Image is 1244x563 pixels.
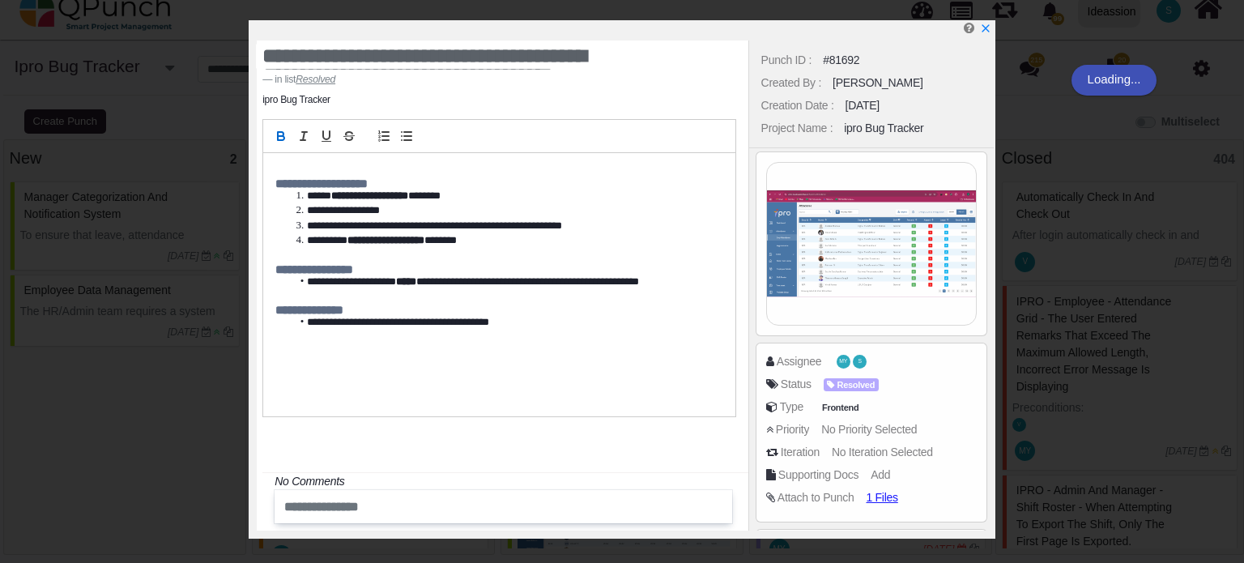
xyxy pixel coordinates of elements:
a: x [980,22,991,35]
svg: x [980,23,991,34]
div: Loading... [1071,65,1157,96]
i: Edit Punch [964,22,974,34]
li: ipro Bug Tracker [262,92,330,107]
i: No Comments [275,475,344,488]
